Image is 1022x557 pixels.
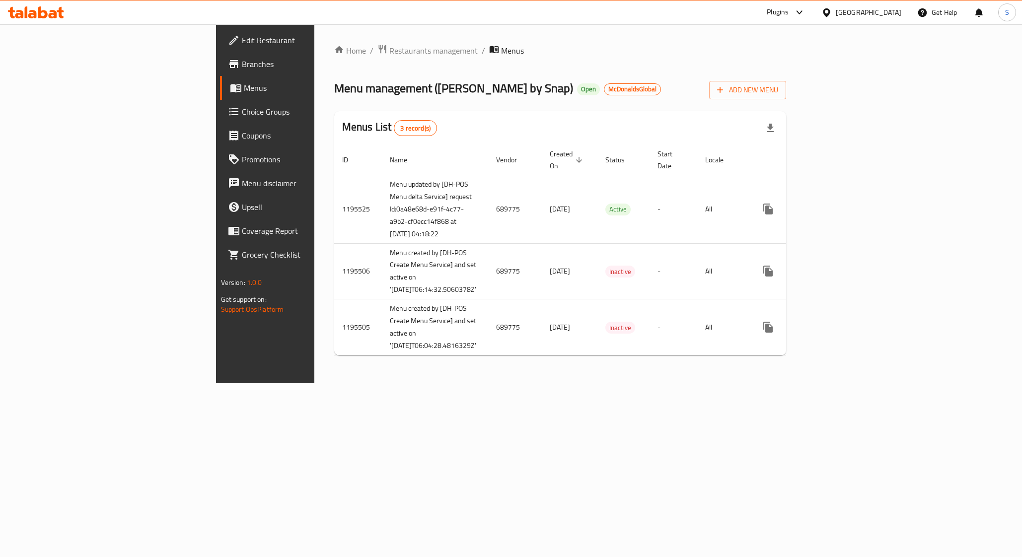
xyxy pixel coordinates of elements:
[220,124,387,147] a: Coupons
[247,276,262,289] span: 1.0.0
[756,259,780,283] button: more
[604,85,660,93] span: McDonaldsGlobal
[334,77,573,99] span: Menu management ( [PERSON_NAME] by Snap )
[242,130,379,141] span: Coupons
[780,197,804,221] button: Change Status
[650,299,697,355] td: -
[221,276,245,289] span: Version:
[221,293,267,306] span: Get support on:
[756,197,780,221] button: more
[550,203,570,215] span: [DATE]
[550,148,585,172] span: Created On
[342,120,437,136] h2: Menus List
[394,124,437,133] span: 3 record(s)
[220,28,387,52] a: Edit Restaurant
[242,249,379,261] span: Grocery Checklist
[697,299,748,355] td: All
[697,243,748,299] td: All
[220,100,387,124] a: Choice Groups
[488,243,542,299] td: 689775
[220,147,387,171] a: Promotions
[390,154,420,166] span: Name
[605,322,635,334] span: Inactive
[709,81,786,99] button: Add New Menu
[242,201,379,213] span: Upsell
[657,148,685,172] span: Start Date
[382,299,488,355] td: Menu created by [DH-POS Create Menu Service] and set active on '[DATE]T06:04:28.4816329Z'
[780,259,804,283] button: Change Status
[382,243,488,299] td: Menu created by [DH-POS Create Menu Service] and set active on '[DATE]T06:14:32.5060378Z'
[377,44,478,57] a: Restaurants management
[836,7,901,18] div: [GEOGRAPHIC_DATA]
[242,106,379,118] span: Choice Groups
[605,204,631,215] span: Active
[577,85,600,93] span: Open
[220,171,387,195] a: Menu disclaimer
[334,145,860,356] table: enhanced table
[242,34,379,46] span: Edit Restaurant
[780,315,804,339] button: Change Status
[394,120,437,136] div: Total records count
[482,45,485,57] li: /
[605,266,635,278] span: Inactive
[758,116,782,140] div: Export file
[242,177,379,189] span: Menu disclaimer
[244,82,379,94] span: Menus
[767,6,789,18] div: Plugins
[577,83,600,95] div: Open
[382,175,488,243] td: Menu updated by [DH-POS Menu delta Service] request Id:0a48e68d-e91f-4c77-a9b2-cf0ecc14f868 at [D...
[501,45,524,57] span: Menus
[756,315,780,339] button: more
[334,44,787,57] nav: breadcrumb
[242,225,379,237] span: Coverage Report
[1005,7,1009,18] span: S
[221,303,284,316] a: Support.OpsPlatform
[550,265,570,278] span: [DATE]
[697,175,748,243] td: All
[705,154,736,166] span: Locale
[389,45,478,57] span: Restaurants management
[650,175,697,243] td: -
[242,153,379,165] span: Promotions
[748,145,860,175] th: Actions
[342,154,361,166] span: ID
[220,219,387,243] a: Coverage Report
[650,243,697,299] td: -
[605,154,638,166] span: Status
[220,52,387,76] a: Branches
[496,154,530,166] span: Vendor
[488,175,542,243] td: 689775
[242,58,379,70] span: Branches
[717,84,778,96] span: Add New Menu
[220,195,387,219] a: Upsell
[220,243,387,267] a: Grocery Checklist
[220,76,387,100] a: Menus
[488,299,542,355] td: 689775
[550,321,570,334] span: [DATE]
